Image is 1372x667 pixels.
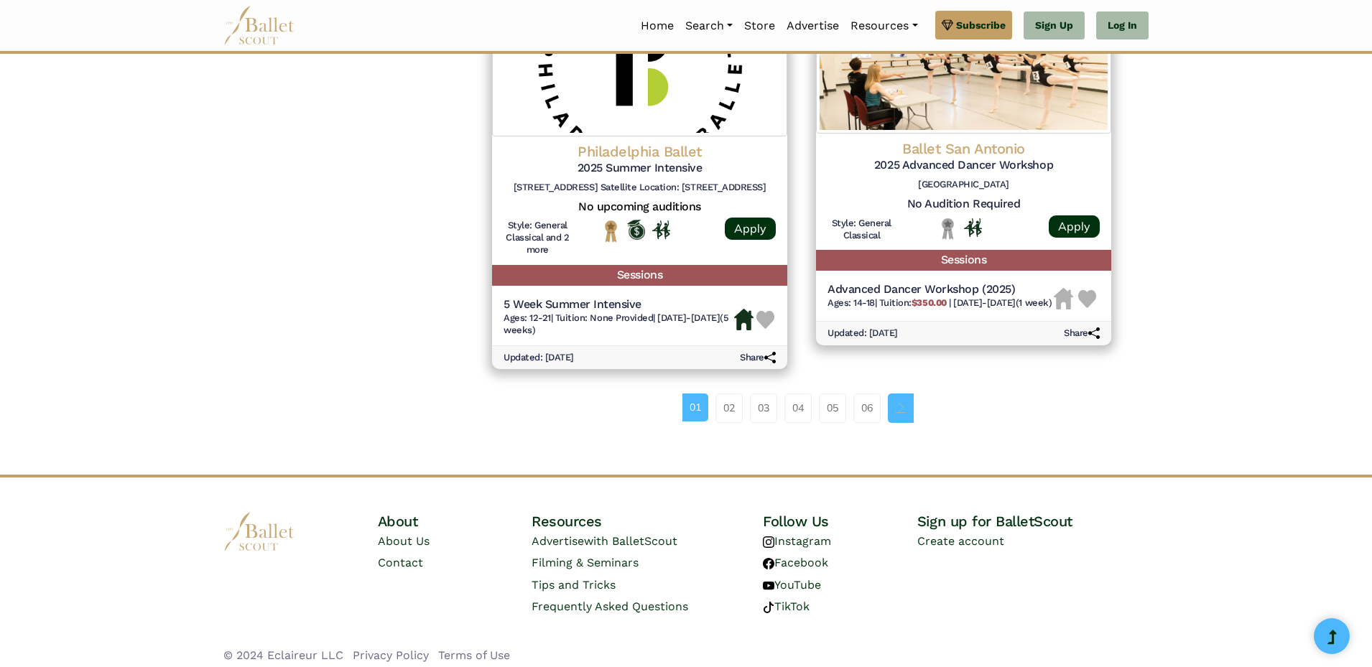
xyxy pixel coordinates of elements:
span: with BalletScout [584,534,677,548]
a: Create account [917,534,1004,548]
img: logo [223,512,295,551]
span: [DATE]-[DATE] (1 week) [953,297,1052,308]
a: 01 [682,393,708,421]
h5: No upcoming auditions [504,200,776,215]
a: 05 [819,393,846,422]
h4: Follow Us [763,512,917,531]
img: gem.svg [942,17,953,33]
a: Subscribe [935,11,1012,39]
h6: Style: General Classical and 2 more [504,220,572,256]
a: 02 [715,393,743,422]
img: Heart [1078,290,1096,308]
a: Store [738,11,781,41]
h6: [STREET_ADDRESS] Satellite Location: [STREET_ADDRESS] [504,182,776,194]
h6: Share [1064,327,1100,340]
span: Ages: 14-18 [828,297,875,308]
a: Apply [725,218,776,240]
a: 06 [853,393,881,422]
li: © 2024 Eclaireur LLC [223,646,343,665]
a: Advertisewith BalletScout [532,534,677,548]
a: YouTube [763,578,821,592]
h6: Share [740,352,776,364]
h6: Style: General Classical [828,218,896,242]
h5: Sessions [816,250,1111,271]
span: [DATE]-[DATE] (5 weeks) [504,312,728,335]
img: instagram logo [763,536,774,548]
h6: | | [504,312,734,337]
a: Privacy Policy [353,648,429,662]
img: Housing Unavailable [1054,288,1073,309]
a: Search [680,11,738,41]
a: Log In [1096,11,1149,40]
h5: No Audition Required [828,197,1100,212]
img: tiktok logo [763,602,774,613]
span: Subscribe [956,17,1006,33]
a: Frequently Asked Questions [532,600,688,613]
a: Facebook [763,556,828,569]
a: Sign Up [1024,11,1085,40]
a: Contact [378,556,423,569]
span: Ages: 12-21 [504,312,551,323]
a: Apply [1049,215,1100,238]
h4: Resources [532,512,763,531]
a: 04 [784,393,812,422]
h5: Advanced Dancer Workshop (2025) [828,282,1052,297]
h4: Sign up for BalletScout [917,512,1149,531]
h6: | | [828,297,1052,309]
b: $350.00 [912,297,947,308]
img: Local [939,218,957,240]
nav: Page navigation example [682,393,922,422]
a: Instagram [763,534,831,548]
h4: Ballet San Antonio [828,139,1100,158]
a: Tips and Tricks [532,578,616,592]
h5: Sessions [492,265,787,286]
h5: 2025 Advanced Dancer Workshop [828,158,1100,173]
h4: About [378,512,532,531]
h4: Philadelphia Ballet [504,142,776,161]
a: Home [635,11,680,41]
img: In Person [652,220,670,239]
h6: Updated: [DATE] [504,352,574,364]
a: Filming & Seminars [532,556,639,569]
img: Heart [756,311,774,329]
h6: Updated: [DATE] [828,327,898,340]
h5: 5 Week Summer Intensive [504,297,734,312]
a: Resources [845,11,923,41]
img: Housing Available [734,309,754,330]
h6: [GEOGRAPHIC_DATA] [828,179,1100,191]
a: Terms of Use [438,648,510,662]
span: Tuition: [879,297,949,308]
a: Advertise [781,11,845,41]
a: About Us [378,534,430,548]
span: Tuition: None Provided [555,312,653,323]
h5: 2025 Summer Intensive [504,161,776,176]
img: facebook logo [763,558,774,569]
img: National [602,220,620,242]
a: 03 [750,393,777,422]
img: In Person [964,218,982,237]
a: TikTok [763,600,810,613]
img: Offers Scholarship [627,220,645,240]
img: youtube logo [763,580,774,592]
